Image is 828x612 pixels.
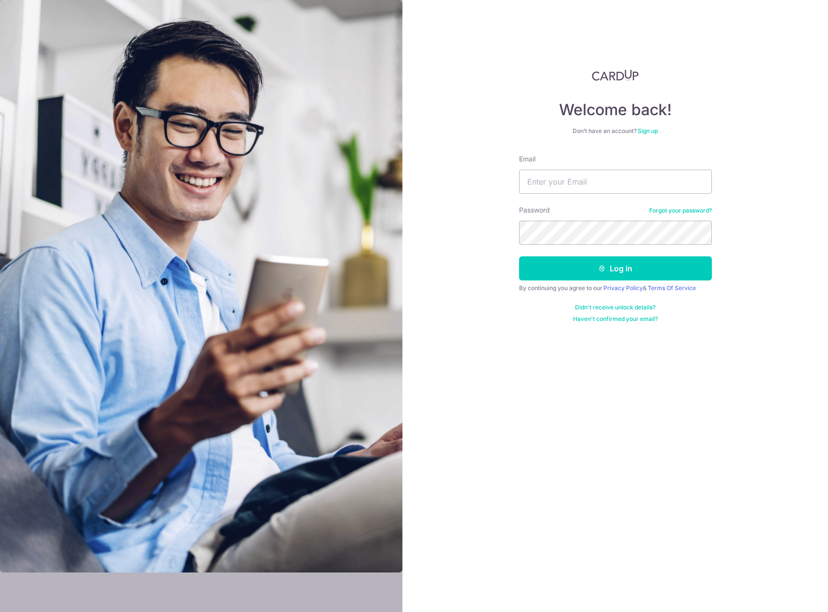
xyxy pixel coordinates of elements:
[519,284,712,292] div: By continuing you agree to our &
[519,170,712,194] input: Enter your Email
[603,284,643,292] a: Privacy Policy
[519,127,712,135] div: Don’t have an account?
[519,154,535,164] label: Email
[573,315,658,323] a: Haven't confirmed your email?
[648,284,696,292] a: Terms Of Service
[575,304,655,311] a: Didn't receive unlock details?
[649,207,712,214] a: Forgot your password?
[519,256,712,280] button: Log in
[592,69,639,81] img: CardUp Logo
[519,100,712,120] h4: Welcome back!
[638,127,658,134] a: Sign up
[519,205,550,215] label: Password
